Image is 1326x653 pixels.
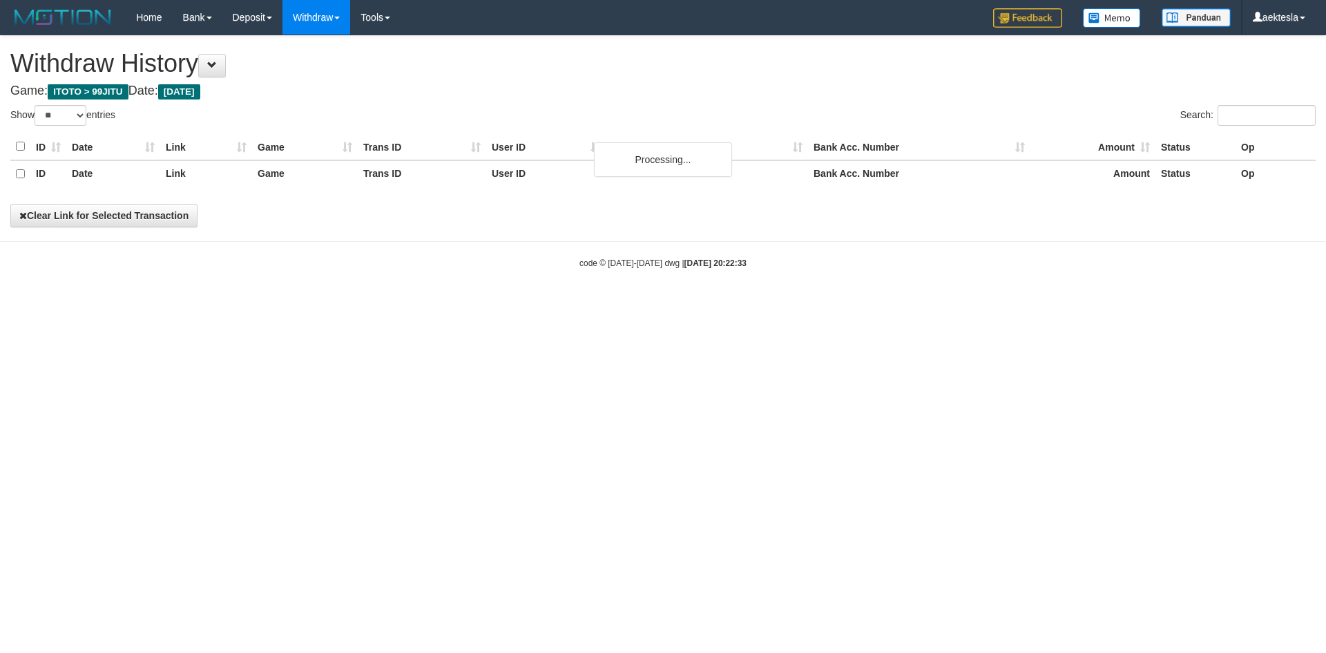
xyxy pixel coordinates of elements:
th: Bank Acc. Number [808,133,1030,160]
input: Search: [1218,105,1316,126]
img: panduan.png [1162,8,1231,27]
th: Game [252,133,358,160]
th: Bank Acc. Number [808,160,1030,187]
h1: Withdraw History [10,50,1316,77]
h4: Game: Date: [10,84,1316,98]
img: Feedback.jpg [993,8,1062,28]
th: Link [160,160,252,187]
button: Clear Link for Selected Transaction [10,204,198,227]
small: code © [DATE]-[DATE] dwg | [579,258,747,268]
th: ID [30,160,66,187]
div: Processing... [594,142,732,177]
img: MOTION_logo.png [10,7,115,28]
select: Showentries [35,105,86,126]
strong: [DATE] 20:22:33 [684,258,747,268]
th: User ID [486,160,606,187]
th: User ID [486,133,606,160]
label: Show entries [10,105,115,126]
th: Amount [1030,133,1155,160]
span: [DATE] [158,84,200,100]
th: Status [1155,160,1236,187]
label: Search: [1180,105,1316,126]
th: Date [66,160,160,187]
th: Trans ID [358,133,486,160]
th: ID [30,133,66,160]
th: Amount [1030,160,1155,187]
th: Op [1236,160,1316,187]
th: Link [160,133,252,160]
th: Bank Acc. Name [606,133,808,160]
span: ITOTO > 99JITU [48,84,128,100]
th: Op [1236,133,1316,160]
th: Date [66,133,160,160]
th: Trans ID [358,160,486,187]
th: Game [252,160,358,187]
img: Button%20Memo.svg [1083,8,1141,28]
th: Status [1155,133,1236,160]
